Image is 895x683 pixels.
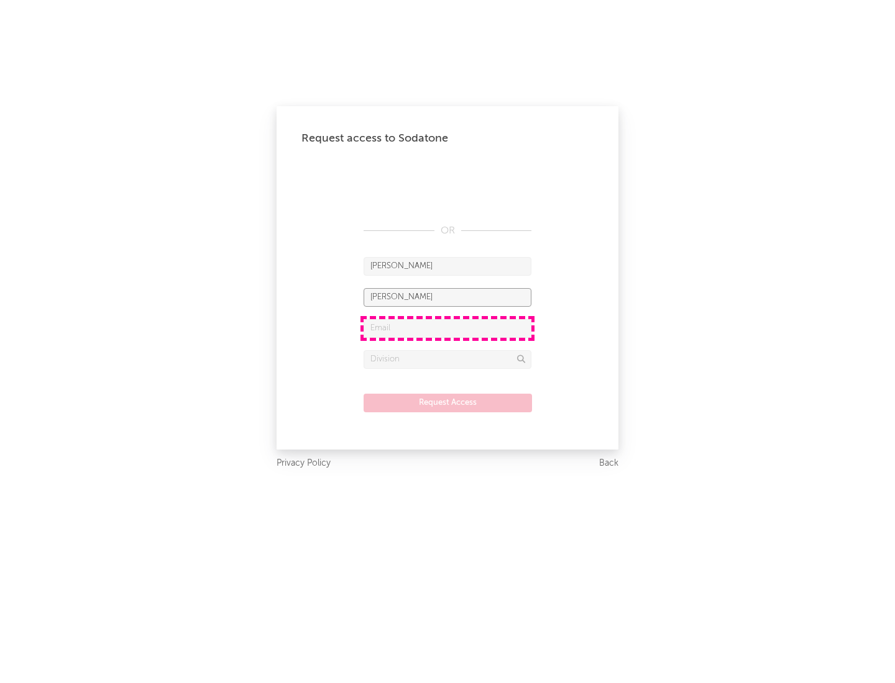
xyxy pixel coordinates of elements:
[364,257,531,276] input: First Name
[364,288,531,307] input: Last Name
[364,394,532,412] button: Request Access
[301,131,594,146] div: Request access to Sodatone
[599,456,618,471] a: Back
[364,350,531,369] input: Division
[364,319,531,338] input: Email
[277,456,331,471] a: Privacy Policy
[364,224,531,238] div: OR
